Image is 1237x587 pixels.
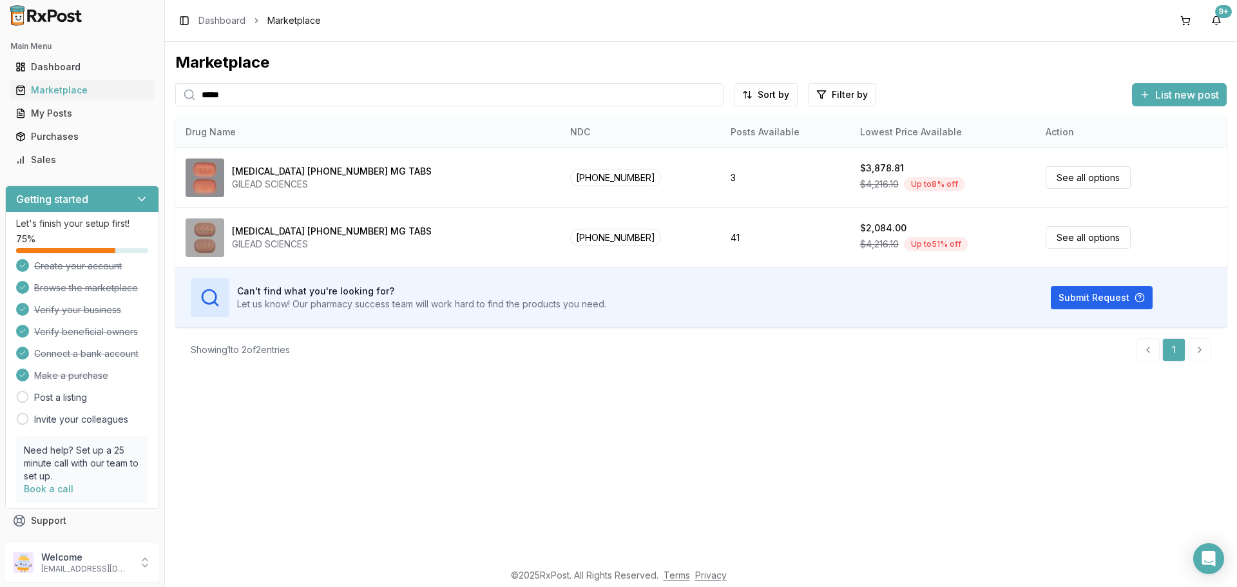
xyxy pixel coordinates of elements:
th: Posts Available [720,117,849,148]
a: Privacy [695,570,727,581]
td: 41 [720,207,849,267]
th: Drug Name [175,117,560,148]
th: Action [1035,117,1227,148]
a: Book a call [24,483,73,494]
img: Biktarvy 50-200-25 MG TABS [186,218,224,257]
button: Feedback [5,532,159,555]
a: Purchases [10,125,154,148]
div: [MEDICAL_DATA] [PHONE_NUMBER] MG TABS [232,225,432,238]
p: Let us know! Our pharmacy success team will work hard to find the products you need. [237,298,606,311]
img: User avatar [13,552,34,573]
div: Dashboard [15,61,149,73]
div: Open Intercom Messenger [1193,543,1224,574]
span: Browse the marketplace [34,282,138,294]
a: Dashboard [198,14,245,27]
div: Marketplace [175,52,1227,73]
div: $3,878.81 [860,162,904,175]
button: Sort by [734,83,798,106]
span: $4,216.10 [860,238,899,251]
a: See all options [1046,226,1131,249]
a: See all options [1046,166,1131,189]
th: NDC [560,117,720,148]
button: Purchases [5,126,159,147]
a: List new post [1132,90,1227,102]
div: GILEAD SCIENCES [232,238,432,251]
a: Invite your colleagues [34,413,128,426]
span: Verify your business [34,303,121,316]
span: Filter by [832,88,868,101]
h3: Getting started [16,191,88,207]
span: Verify beneficial owners [34,325,138,338]
img: RxPost Logo [5,5,88,26]
button: List new post [1132,83,1227,106]
button: Sales [5,149,159,170]
nav: pagination [1136,338,1211,361]
span: List new post [1155,87,1219,102]
span: Make a purchase [34,369,108,382]
span: 75 % [16,233,35,245]
h2: Main Menu [10,41,154,52]
h3: Can't find what you're looking for? [237,285,606,298]
nav: breadcrumb [198,14,321,27]
img: Biktarvy 30-120-15 MG TABS [186,159,224,197]
div: Purchases [15,130,149,143]
a: Sales [10,148,154,171]
button: Support [5,509,159,532]
a: Post a listing [34,391,87,404]
a: Dashboard [10,55,154,79]
span: [PHONE_NUMBER] [570,169,661,186]
span: Sort by [758,88,789,101]
p: [EMAIL_ADDRESS][DOMAIN_NAME] [41,564,131,574]
span: Connect a bank account [34,347,139,360]
p: Welcome [41,551,131,564]
div: $2,084.00 [860,222,906,235]
a: 1 [1162,338,1185,361]
a: My Posts [10,102,154,125]
button: 9+ [1206,10,1227,31]
div: Marketplace [15,84,149,97]
span: Create your account [34,260,122,273]
div: GILEAD SCIENCES [232,178,432,191]
p: Need help? Set up a 25 minute call with our team to set up. [24,444,140,483]
span: Marketplace [267,14,321,27]
button: My Posts [5,103,159,124]
button: Filter by [808,83,876,106]
button: Submit Request [1051,286,1153,309]
button: Marketplace [5,80,159,101]
span: [PHONE_NUMBER] [570,229,661,246]
div: Sales [15,153,149,166]
a: Terms [664,570,690,581]
div: [MEDICAL_DATA] [PHONE_NUMBER] MG TABS [232,165,432,178]
p: Let's finish your setup first! [16,217,148,230]
td: 3 [720,148,849,207]
div: Showing 1 to 2 of 2 entries [191,343,290,356]
div: Up to 51 % off [904,237,968,251]
div: My Posts [15,107,149,120]
div: Up to 8 % off [904,177,965,191]
span: $4,216.10 [860,178,899,191]
button: Dashboard [5,57,159,77]
a: Marketplace [10,79,154,102]
span: Feedback [31,537,75,550]
th: Lowest Price Available [850,117,1035,148]
div: 9+ [1215,5,1232,18]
